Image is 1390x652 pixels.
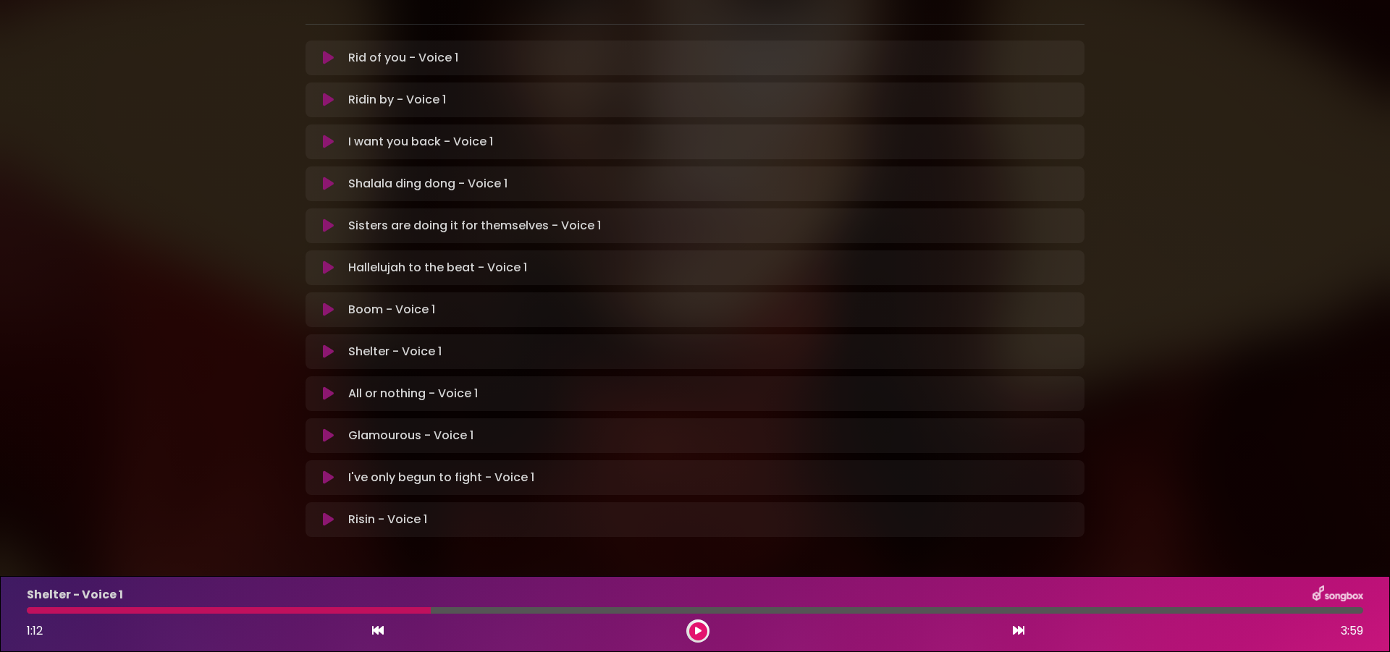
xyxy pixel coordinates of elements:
p: All or nothing - Voice 1 [348,385,478,402]
p: Rid of you - Voice 1 [348,49,458,67]
p: Shelter - Voice 1 [348,343,442,360]
p: I've only begun to fight - Voice 1 [348,469,534,486]
p: I want you back - Voice 1 [348,133,493,151]
p: Shalala ding dong - Voice 1 [348,175,507,192]
p: Boom - Voice 1 [348,301,435,318]
p: Hallelujah to the beat - Voice 1 [348,259,527,276]
p: Glamourous - Voice 1 [348,427,473,444]
p: Shelter - Voice 1 [27,586,123,604]
p: Ridin by - Voice 1 [348,91,446,109]
p: Sisters are doing it for themselves - Voice 1 [348,217,601,234]
img: songbox-logo-white.png [1313,585,1363,604]
p: Risin - Voice 1 [348,511,427,528]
